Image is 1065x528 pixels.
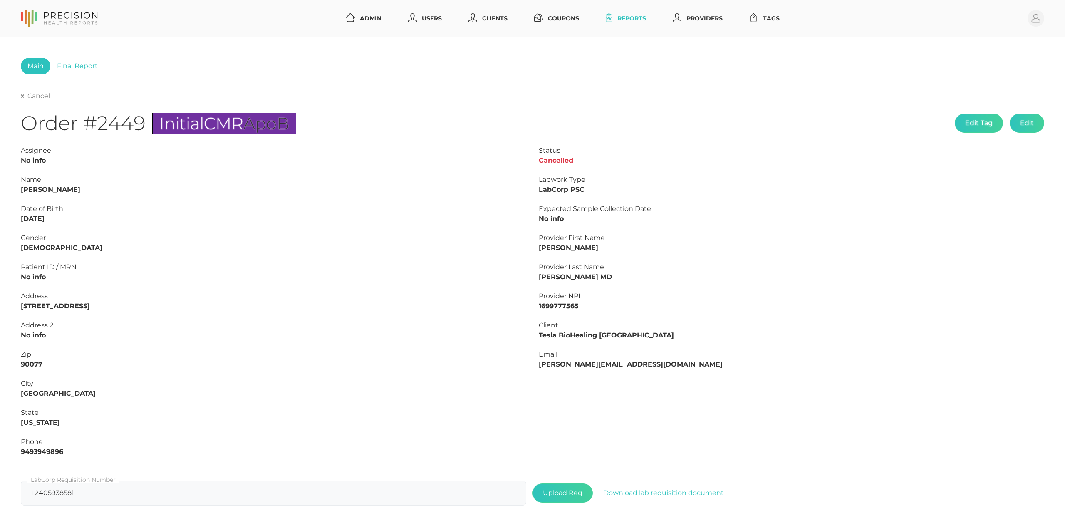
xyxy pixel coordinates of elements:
a: Main [21,58,50,74]
strong: No info [539,215,564,223]
span: Cancelled [539,156,573,164]
strong: LabCorp PSC [539,186,585,193]
strong: [GEOGRAPHIC_DATA] [21,389,96,397]
span: CMR [204,113,243,134]
div: Phone [21,437,526,447]
a: Final Report [50,58,104,74]
span: ApoB [243,113,289,134]
div: Address [21,291,526,301]
div: Gender [21,233,526,243]
div: Labwork Type [539,175,1044,185]
span: Upload Req [532,483,593,503]
div: Zip [21,350,526,359]
a: Admin [342,11,385,26]
div: State [21,408,526,418]
strong: [US_STATE] [21,419,60,426]
strong: [PERSON_NAME] [21,186,80,193]
div: Client [539,320,1044,330]
strong: No info [21,156,46,164]
a: Clients [465,11,511,26]
strong: [PERSON_NAME] [539,244,598,252]
strong: No info [21,331,46,339]
strong: 1699777565 [539,302,579,310]
h1: Order #2449 [21,111,296,136]
strong: [PERSON_NAME][EMAIL_ADDRESS][DOMAIN_NAME] [539,360,723,368]
strong: [STREET_ADDRESS] [21,302,90,310]
button: Edit [1010,114,1044,133]
span: Initial [159,113,204,134]
a: Users [405,11,445,26]
button: Download lab requisition document [593,483,734,503]
strong: [DATE] [21,215,45,223]
div: Assignee [21,146,526,156]
strong: No info [21,273,46,281]
strong: [DEMOGRAPHIC_DATA] [21,244,102,252]
div: Email [539,350,1044,359]
div: Name [21,175,526,185]
a: Reports [602,11,649,26]
strong: 9493949896 [21,448,63,456]
div: City [21,379,526,389]
div: Expected Sample Collection Date [539,204,1044,214]
a: Cancel [21,92,50,100]
div: Address 2 [21,320,526,330]
div: Date of Birth [21,204,526,214]
a: Providers [669,11,726,26]
input: LabCorp Requisition Number [21,481,526,506]
a: Coupons [531,11,582,26]
strong: Tesla BioHealing [GEOGRAPHIC_DATA] [539,331,674,339]
div: Status [539,146,1044,156]
div: Provider First Name [539,233,1044,243]
div: Patient ID / MRN [21,262,526,272]
strong: [PERSON_NAME] MD [539,273,612,281]
div: Provider Last Name [539,262,1044,272]
strong: 90077 [21,360,42,368]
div: Provider NPI [539,291,1044,301]
a: Tags [746,11,783,26]
button: Edit Tag [955,114,1003,133]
